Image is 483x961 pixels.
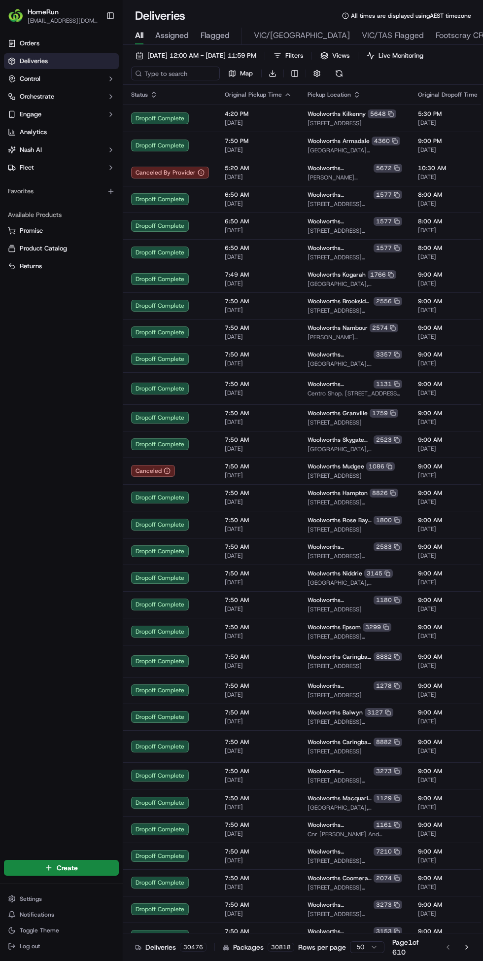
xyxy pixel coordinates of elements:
[374,767,402,776] div: 3273
[20,145,42,154] span: Nash AI
[168,97,179,109] button: Start new chat
[225,471,292,479] span: [DATE]
[28,17,98,25] button: [EMAIL_ADDRESS][DOMAIN_NAME]
[135,8,185,24] h1: Deliveries
[4,241,119,256] button: Product Catalog
[308,445,402,453] span: [GEOGRAPHIC_DATA], [STREET_ADDRESS]
[131,49,261,63] button: [DATE] 12:00 AM - [DATE] 11:59 PM
[374,596,402,605] div: 1180
[131,67,220,80] input: Type to search
[225,200,292,208] span: [DATE]
[308,691,402,699] span: [STREET_ADDRESS]
[308,662,402,670] span: [STREET_ADDRESS]
[225,767,292,775] span: 7:50 AM
[374,652,402,661] div: 8882
[31,179,80,187] span: [PERSON_NAME]
[4,71,119,87] button: Control
[308,244,372,252] span: Woolworths [PERSON_NAME] Metro
[20,911,54,919] span: Notifications
[308,91,351,99] span: Pickup Location
[374,681,402,690] div: 1278
[351,12,471,20] span: All times are displayed using AEST timezone
[308,767,372,775] span: Woolworths [PERSON_NAME]
[308,324,368,332] span: Woolworths Nambour
[4,908,119,922] button: Notifications
[10,143,26,159] img: Masood Aslam
[225,691,292,699] span: [DATE]
[21,94,38,112] img: 8016278978528_b943e370aa5ada12b00a_72.png
[308,738,372,746] span: Woolworths Caringbah CFC (CDOS)
[225,351,292,358] span: 7:50 AM
[8,244,115,253] a: Product Catalog
[308,874,372,882] span: Woolworths Coomera West
[308,174,402,181] span: [PERSON_NAME][GEOGRAPHIC_DATA], [STREET_ADDRESS][PERSON_NAME]
[4,892,119,906] button: Settings
[308,857,402,865] span: [STREET_ADDRESS][PERSON_NAME]
[308,380,372,388] span: Woolworths Bankstown
[308,360,402,368] span: [GEOGRAPHIC_DATA]. [STREET_ADDRESS][PERSON_NAME]
[225,146,292,154] span: [DATE]
[308,830,402,838] span: Cnr [PERSON_NAME] And [PERSON_NAME][STREET_ADDRESS]
[308,280,402,288] span: [GEOGRAPHIC_DATA], [STREET_ADDRESS]
[374,380,402,389] div: 1131
[8,226,115,235] a: Promise
[374,542,402,551] div: 2583
[79,216,162,234] a: 💻API Documentation
[225,217,292,225] span: 6:50 AM
[225,874,292,882] span: 7:50 AM
[370,489,398,498] div: 8826
[225,883,292,891] span: [DATE]
[44,94,162,104] div: Start new chat
[225,653,292,661] span: 7:50 AM
[225,776,292,784] span: [DATE]
[20,128,47,137] span: Analytics
[308,351,372,358] span: Woolworths [GEOGRAPHIC_DATA]
[20,926,59,934] span: Toggle Theme
[225,436,292,444] span: 7:50 AM
[20,180,28,188] img: 1736555255976-a54dd68f-1ca7-489b-9aae-adbdc363a1c4
[308,436,372,444] span: Woolworths Skygate ([GEOGRAPHIC_DATA])
[332,67,346,80] button: Refresh
[362,30,424,41] span: VIC/TAS Flagged
[131,91,148,99] span: Status
[98,245,119,252] span: Pylon
[374,738,402,747] div: 8882
[20,942,40,950] span: Log out
[135,30,143,41] span: All
[20,163,34,172] span: Fleet
[225,578,292,586] span: [DATE]
[308,623,361,631] span: Woolworths Epsom
[225,119,292,127] span: [DATE]
[225,605,292,613] span: [DATE]
[10,221,18,229] div: 📗
[308,516,372,524] span: Woolworths Rose Bay - Direct to Boot Only
[368,270,396,279] div: 1766
[225,253,292,261] span: [DATE]
[308,569,362,577] span: Woolworths Niddrie
[225,848,292,855] span: 7:50 AM
[308,552,402,560] span: [STREET_ADDRESS][PERSON_NAME][PERSON_NAME]
[4,924,119,937] button: Toggle Theme
[4,939,119,953] button: Log out
[225,324,292,332] span: 7:50 AM
[308,498,402,506] span: [STREET_ADDRESS][PERSON_NAME]
[87,153,115,161] span: 10:34 AM
[8,8,24,24] img: HomeRun
[20,895,42,903] span: Settings
[4,36,119,51] a: Orders
[225,137,292,145] span: 7:50 PM
[225,380,292,388] span: 7:50 AM
[4,160,119,176] button: Fleet
[4,89,119,105] button: Orchestrate
[254,30,350,41] span: VIC/[GEOGRAPHIC_DATA]
[308,526,402,534] span: [STREET_ADDRESS]
[308,390,402,397] span: Centro Shop. [STREET_ADDRESS][DEMOGRAPHIC_DATA][PERSON_NAME]
[225,516,292,524] span: 7:50 AM
[225,191,292,199] span: 6:50 AM
[6,216,79,234] a: 📗Knowledge Base
[225,738,292,746] span: 7:50 AM
[374,190,402,199] div: 1577
[4,223,119,239] button: Promise
[308,596,372,604] span: Woolworths [GEOGRAPHIC_DATA]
